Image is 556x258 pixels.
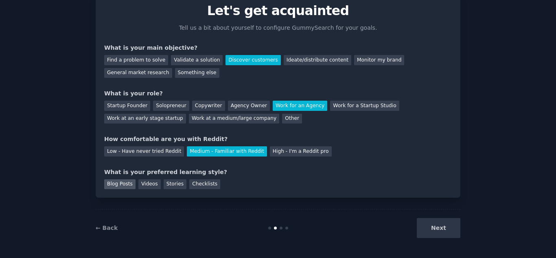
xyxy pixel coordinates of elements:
div: Validate a solution [171,55,223,65]
div: Something else [175,68,219,78]
div: Startup Founder [104,101,150,111]
div: Agency Owner [228,101,270,111]
div: Other [282,114,302,124]
div: Monitor my brand [354,55,404,65]
div: Medium - Familiar with Reddit [187,146,267,157]
div: What is your main objective? [104,44,452,52]
p: Let's get acquainted [104,4,452,18]
div: Work at a medium/large company [189,114,279,124]
div: What is your preferred learning style? [104,168,452,176]
div: Solopreneur [153,101,189,111]
div: Work for an Agency [273,101,327,111]
div: General market research [104,68,172,78]
div: How comfortable are you with Reddit? [104,135,452,143]
div: Find a problem to solve [104,55,168,65]
div: Low - Have never tried Reddit [104,146,184,157]
div: Stories [164,179,186,190]
div: Copywriter [192,101,225,111]
div: Videos [138,179,161,190]
div: Checklists [189,179,220,190]
div: Ideate/distribute content [284,55,351,65]
div: Blog Posts [104,179,136,190]
div: What is your role? [104,89,452,98]
p: Tell us a bit about yourself to configure GummySearch for your goals. [175,24,381,32]
div: Discover customers [225,55,280,65]
div: Work for a Startup Studio [330,101,399,111]
a: ← Back [96,225,118,231]
div: High - I'm a Reddit pro [270,146,332,157]
div: Work at an early stage startup [104,114,186,124]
